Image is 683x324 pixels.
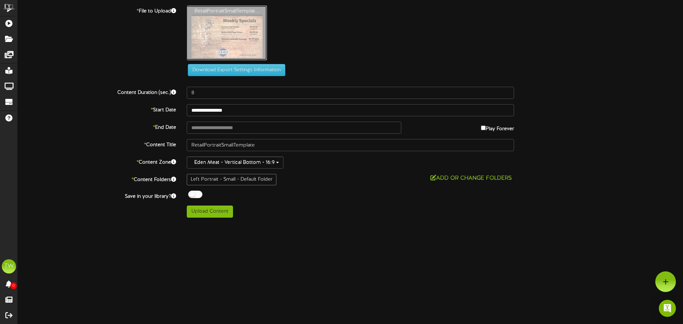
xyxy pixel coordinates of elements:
div: Open Intercom Messenger [659,300,676,317]
label: Content Title [12,139,181,149]
label: End Date [12,122,181,131]
label: Start Date [12,104,181,114]
input: Title of this Content [187,139,514,151]
label: Save in your library? [12,191,181,200]
label: Content Folders [12,174,181,184]
a: Download Export Settings Information [184,68,285,73]
div: Left Portrait - Small - Default Folder [187,174,276,185]
span: 0 [10,282,17,289]
button: Eden Meat - Vertical Bottom - 16:9 [187,156,284,169]
label: Content Duration (sec.) [12,87,181,96]
button: Add or Change Folders [428,174,514,183]
label: File to Upload [12,5,181,15]
div: TW [2,259,16,273]
input: Play Forever [481,126,486,130]
button: Upload Content [187,206,233,218]
label: Play Forever [481,122,514,133]
button: Download Export Settings Information [188,64,285,76]
label: Content Zone [12,156,181,166]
